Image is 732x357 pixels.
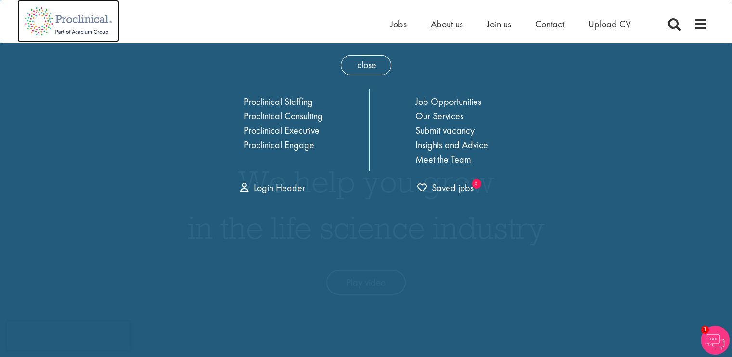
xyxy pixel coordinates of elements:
a: Our Services [415,110,463,122]
span: 1 [701,326,709,334]
a: Proclinical Executive [244,124,320,137]
a: Upload CV [588,18,631,30]
a: Login Header [240,181,305,194]
a: Join us [487,18,511,30]
a: Proclinical Staffing [244,95,313,108]
img: Chatbot [701,326,730,355]
sub: 0 [472,179,481,189]
a: Contact [535,18,564,30]
a: Submit vacancy [415,124,475,137]
a: Insights and Advice [415,139,488,151]
a: Proclinical Consulting [244,110,323,122]
a: 0 jobs in shortlist [417,181,474,195]
span: Saved jobs [417,181,474,194]
a: Job Opportunities [415,95,481,108]
a: Proclinical Engage [244,139,314,151]
span: close [341,55,391,75]
a: Jobs [390,18,407,30]
a: About us [431,18,463,30]
a: Meet the Team [415,153,471,166]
